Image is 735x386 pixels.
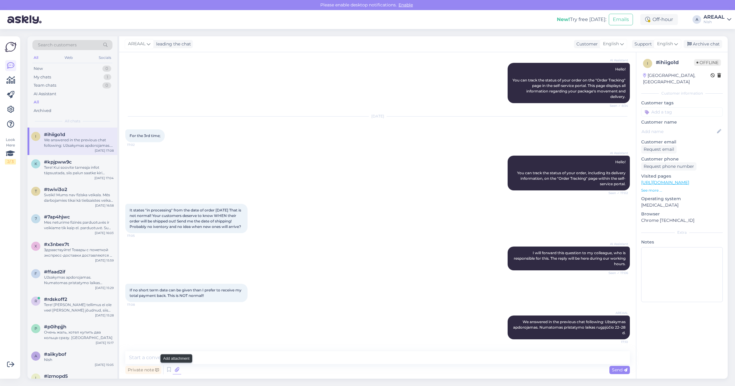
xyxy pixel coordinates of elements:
span: AI Assistant [605,242,628,246]
p: See more ... [641,188,723,193]
span: 17:08 [127,302,150,307]
span: Seen ✓ 17:06 [605,271,628,275]
span: #ffaad2if [44,269,65,275]
img: Askly Logo [5,41,17,53]
div: Request phone number [641,162,696,171]
div: [DATE] 15:17 [96,341,114,345]
div: All [32,54,39,62]
span: Seen ✓ 17:02 [605,191,628,195]
div: A [693,15,701,24]
div: All [34,99,39,105]
span: f [35,271,37,276]
p: Visited pages [641,173,723,179]
span: #rdskoff2 [44,297,67,302]
span: 17:02 [127,142,150,147]
div: We answered in the previous chat following: Užsakymas apdorojamas. Numatomas pristatymo laikas ru... [44,137,114,148]
p: Customer tags [641,100,723,106]
input: Add a tag [641,107,723,117]
div: Nish [704,20,725,24]
div: Archived [34,108,51,114]
span: #x3nbex7t [44,242,69,247]
span: AREAAL [605,311,628,315]
p: Operating system [641,196,723,202]
div: Request email [641,145,677,153]
div: Tere! Kui soovite tarneaja infot täpsustada, siis palun saatke kiri [EMAIL_ADDRESS][DOMAIN_NAME] [44,165,114,176]
div: leading the chat [154,41,191,47]
div: Здравствуйте! Товары с пометкой экспресс-доставки доставляются в течение 1-5 рабочих дней. Товары... [44,247,114,258]
span: a [35,354,37,358]
span: #twivi3o2 [44,187,67,192]
p: Notes [641,239,723,245]
span: English [603,41,619,47]
div: 0 [102,66,111,72]
span: We answered in the previous chat following: Užsakymas apdorojamas. Numatomas pristatymo laikas ru... [513,319,627,335]
p: Customer name [641,119,723,125]
span: Send [612,367,627,373]
span: #p0ihpjjh [44,324,66,330]
span: i [35,376,36,380]
div: [DATE] 16:03 [95,231,114,235]
button: Emails [609,14,633,25]
div: Look Here [5,137,16,164]
div: 2 / 3 [5,159,16,164]
small: Add attachment [163,355,189,361]
div: Customer information [641,91,723,96]
span: x [35,244,37,248]
div: [DATE] [125,114,630,119]
span: #7ap4hjwc [44,214,70,220]
span: AI Assistant [605,58,628,63]
p: Customer email [641,139,723,145]
a: [URL][DOMAIN_NAME] [641,180,689,185]
div: Nish [44,357,114,363]
p: [MEDICAL_DATA] [641,202,723,208]
div: 0 [102,82,111,88]
div: # ihiigo1d [656,59,694,66]
span: English [657,41,673,47]
span: i [647,61,648,66]
div: [DATE] 15:05 [95,363,114,367]
div: [GEOGRAPHIC_DATA], [GEOGRAPHIC_DATA] [643,72,711,85]
div: [DATE] 17:08 [95,148,114,153]
div: Tere! [PERSON_NAME] tellimus ei ole veel [PERSON_NAME] jõudnud, siis palun saatke kiri [EMAIL_ADD... [44,302,114,313]
b: New! [557,16,570,22]
div: [DATE] 15:59 [95,258,114,263]
span: #kpjpww9c [44,159,72,165]
span: For the 3rd time; [130,133,160,138]
span: #izrnopd5 [44,373,68,379]
div: [DATE] 16:58 [95,203,114,208]
span: #aiikybof [44,352,66,357]
div: Support [632,41,652,47]
div: Private note [125,366,161,374]
div: My chats [34,74,51,80]
input: Add name [641,128,716,135]
span: Hello! You can track the status of your order, including its delivery information, on the "Order ... [517,160,627,186]
div: Užsakymas apdorojamas. Numatomas pristatymo laikas rugpjūčio 22–28 d. [44,275,114,286]
div: Mes neturime fizinės parduotuvės ir veikiame tik kaip el. parduotuvė. Su klientų aptarnavimo skyr... [44,220,114,231]
span: Seen ✓ 8:34 [605,103,628,108]
span: I will forward this question to my colleague, who is responsible for this. The reply will be here... [514,251,627,266]
span: If no short term date can be given than I prefer to receive my total payment back. This is NOT no... [130,288,242,298]
span: All chats [65,118,80,124]
span: AREAAL [128,41,145,47]
div: Customer [574,41,598,47]
div: [DATE] 15:29 [95,286,114,290]
a: AREAALNish [704,15,731,24]
span: 17:10 [605,340,628,344]
span: t [35,189,37,193]
span: 17:05 [127,233,150,238]
p: Customer phone [641,156,723,162]
div: Socials [97,54,112,62]
div: Extra [641,230,723,235]
span: AI Assistant [605,151,628,155]
div: [DATE] 15:28 [95,313,114,318]
span: r [35,299,37,303]
span: It states "in processing" from the date of order [DATE] That is not normal! Your customers deserv... [130,208,242,229]
div: Archive chat [684,40,722,48]
div: New [34,66,43,72]
span: Enable [397,2,415,8]
div: [DATE] 17:04 [94,176,114,180]
span: i [35,134,36,139]
div: AI Assistant [34,91,56,97]
span: #ihiigo1d [44,132,65,137]
span: Search customers [38,42,77,48]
